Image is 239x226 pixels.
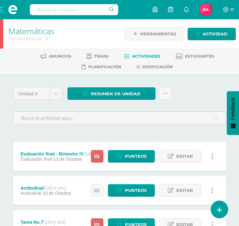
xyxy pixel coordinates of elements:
[176,150,193,162] span: Editar
[8,35,117,42] div: Tercero Básicos 'A'
[40,51,71,61] a: Anuncios
[8,25,54,36] a: Matemáticas
[21,191,41,196] span: Actitudinal
[94,54,109,59] span: Temas
[132,54,160,59] span: Actividades
[49,54,71,59] span: Anuncios
[88,64,121,69] span: Planificación
[53,156,82,162] span: 13 de Octubre
[230,98,236,120] span: Feedback
[43,220,65,225] strong: (100.0 pts)
[108,150,155,163] a: Punteos
[140,28,176,40] span: Herramientas
[124,51,160,61] a: Actividades
[30,4,118,15] input: Busca un usuario...
[44,185,66,191] strong: (100.0 pts)
[142,64,173,69] span: Dosificación
[21,151,106,156] div: Evaluación final - Bimestre IV
[188,28,236,40] a: Actividad
[125,28,184,40] a: Herramientas
[125,184,146,196] span: Punteos
[67,87,155,100] a: Resumen de unidad
[108,184,155,197] a: Punteos
[176,184,193,196] span: Editar
[203,28,227,40] span: Actividad
[227,91,239,135] button: Feedback - Mostrar encuesta
[91,88,140,100] span: Resumen de unidad
[82,62,121,72] a: Planificación
[21,185,71,191] div: Actitudinal
[176,51,214,61] a: Estudiantes
[199,3,212,16] img: 0d1c13a784e50cea1b92786e6af8f399.png
[185,54,214,59] span: Estudiantes
[21,220,66,225] div: Tarea No.7
[13,112,226,124] input: Busca la actividad aquí...
[125,150,146,162] span: Punteos
[8,26,117,35] h1: Matemáticas
[18,88,45,100] span: Unidad 4
[42,191,71,196] span: 10 de Octubre
[137,62,173,72] a: Dosificación
[13,88,62,100] a: Unidad 4
[21,156,52,162] span: Evaluación final
[87,51,109,61] a: Temas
